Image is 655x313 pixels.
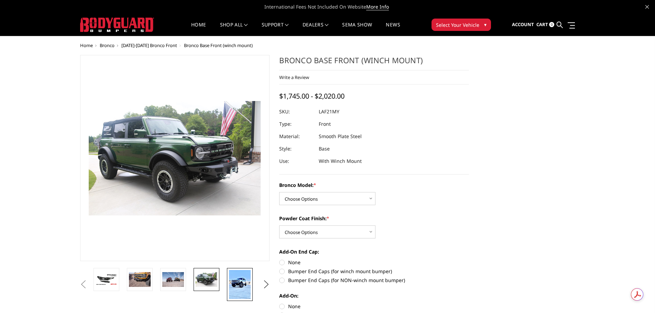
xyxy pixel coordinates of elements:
a: Dealers [303,22,329,36]
span: 0 [549,22,554,27]
button: Next [261,279,271,290]
img: Bronco Base Front (winch mount) [229,270,251,299]
span: Bronco Base Front (winch mount) [184,42,253,48]
a: Home [191,22,206,36]
a: [DATE]-[DATE] Bronco Front [121,42,177,48]
span: Cart [536,21,548,27]
img: Bronco Base Front (winch mount) [162,272,184,287]
a: shop all [220,22,248,36]
dd: Base [319,143,330,155]
dt: Material: [279,130,314,143]
button: Previous [78,279,89,290]
label: None [279,259,469,266]
label: Powder Coat Finish: [279,215,469,222]
a: Account [512,15,534,34]
a: Support [262,22,289,36]
dt: Type: [279,118,314,130]
img: Freedom Series - Bronco Base Front Bumper [96,273,117,286]
button: Select Your Vehicle [432,19,491,31]
label: Bumper End Caps (for NON-winch mount bumper) [279,277,469,284]
label: Add-On End Cap: [279,248,469,255]
img: Bronco Base Front (winch mount) [196,272,217,287]
a: SEMA Show [342,22,372,36]
dd: Front [319,118,331,130]
dd: LAF21MY [319,105,339,118]
a: Freedom Series - Bronco Base Front Bumper [80,55,270,261]
img: Bronco Base Front (winch mount) [129,272,151,287]
dd: With Winch Mount [319,155,362,167]
dt: Use: [279,155,314,167]
dd: Smooth Plate Steel [319,130,362,143]
a: Home [80,42,93,48]
img: BODYGUARD BUMPERS [80,18,154,32]
span: $1,745.00 - $2,020.00 [279,91,345,101]
dt: SKU: [279,105,314,118]
dt: Style: [279,143,314,155]
h1: Bronco Base Front (winch mount) [279,55,469,70]
label: Add-On: [279,292,469,299]
label: None [279,303,469,310]
a: More Info [366,3,389,10]
a: Write a Review [279,74,309,80]
a: Cart 0 [536,15,554,34]
span: Select Your Vehicle [436,21,479,29]
label: Bumper End Caps (for winch mount bumper) [279,268,469,275]
span: Account [512,21,534,27]
span: ▾ [484,21,487,28]
a: Bronco [100,42,114,48]
label: Bronco Model: [279,181,469,189]
a: News [386,22,400,36]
